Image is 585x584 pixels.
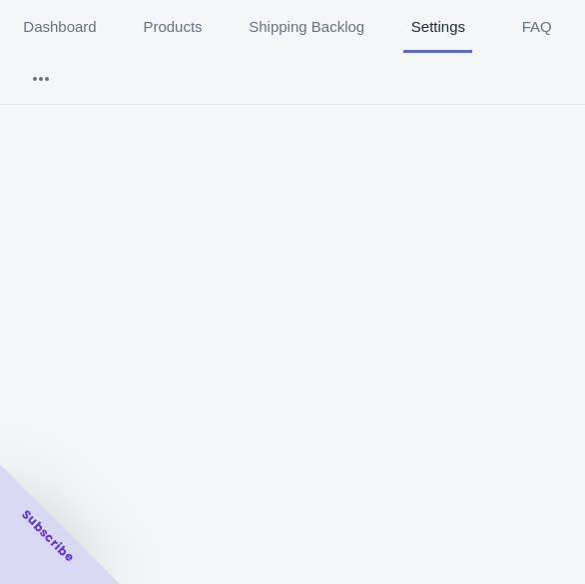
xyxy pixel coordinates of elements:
span: FAQ [504,1,569,53]
span: Shipping Backlog [242,1,372,53]
span: Subscribe [18,506,78,566]
span: Products [136,1,210,53]
span: Settings [403,1,472,53]
span: Dashboard [16,1,104,53]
